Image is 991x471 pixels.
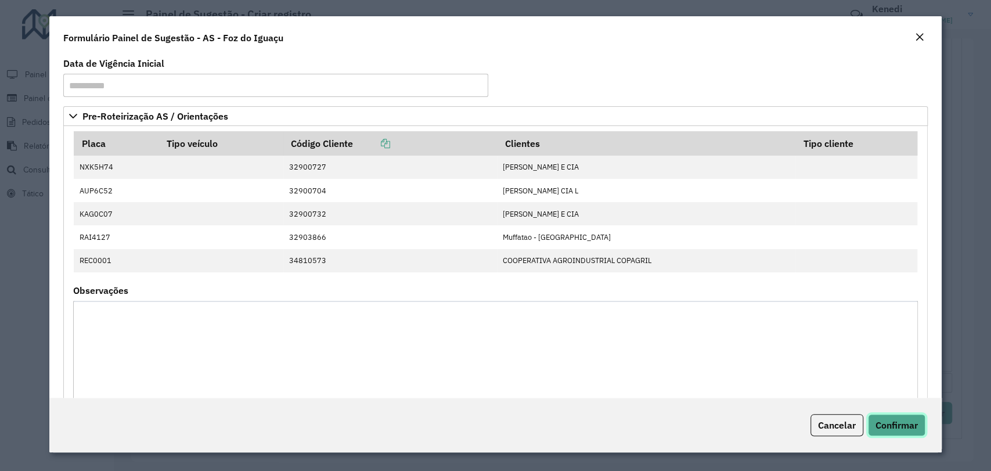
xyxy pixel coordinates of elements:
td: COOPERATIVA AGROINDUSTRIAL COPAGRIL [497,249,795,272]
td: RAI4127 [74,225,159,249]
th: Tipo veículo [158,131,283,156]
td: [PERSON_NAME] CIA L [497,179,795,202]
td: 32900732 [283,202,497,225]
td: NXK5H74 [74,156,159,179]
label: Data de Vigência Inicial [63,56,164,70]
th: Tipo cliente [795,131,917,156]
span: Pre-Roteirização AS / Orientações [82,112,228,121]
td: 32900727 [283,156,497,179]
td: 34810573 [283,249,497,272]
td: Muffatao - [GEOGRAPHIC_DATA] [497,225,795,249]
td: [PERSON_NAME] E CIA [497,156,795,179]
button: Cancelar [810,414,863,436]
a: Pre-Roteirização AS / Orientações [63,106,927,126]
td: REC0001 [74,249,159,272]
th: Placa [74,131,159,156]
div: Pre-Roteirização AS / Orientações [63,126,927,414]
a: Copiar [353,138,390,149]
th: Clientes [497,131,795,156]
span: Cancelar [818,419,856,431]
em: Fechar [915,33,924,42]
h4: Formulário Painel de Sugestão - AS - Foz do Iguaçu [63,31,283,45]
td: AUP6C52 [74,179,159,202]
button: Close [911,30,928,45]
th: Código Cliente [283,131,497,156]
td: 32903866 [283,225,497,249]
label: Observações [73,283,128,297]
td: 32900704 [283,179,497,202]
button: Confirmar [868,414,925,436]
span: Confirmar [875,419,918,431]
td: KAG0C07 [74,202,159,225]
td: [PERSON_NAME] E CIA [497,202,795,225]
